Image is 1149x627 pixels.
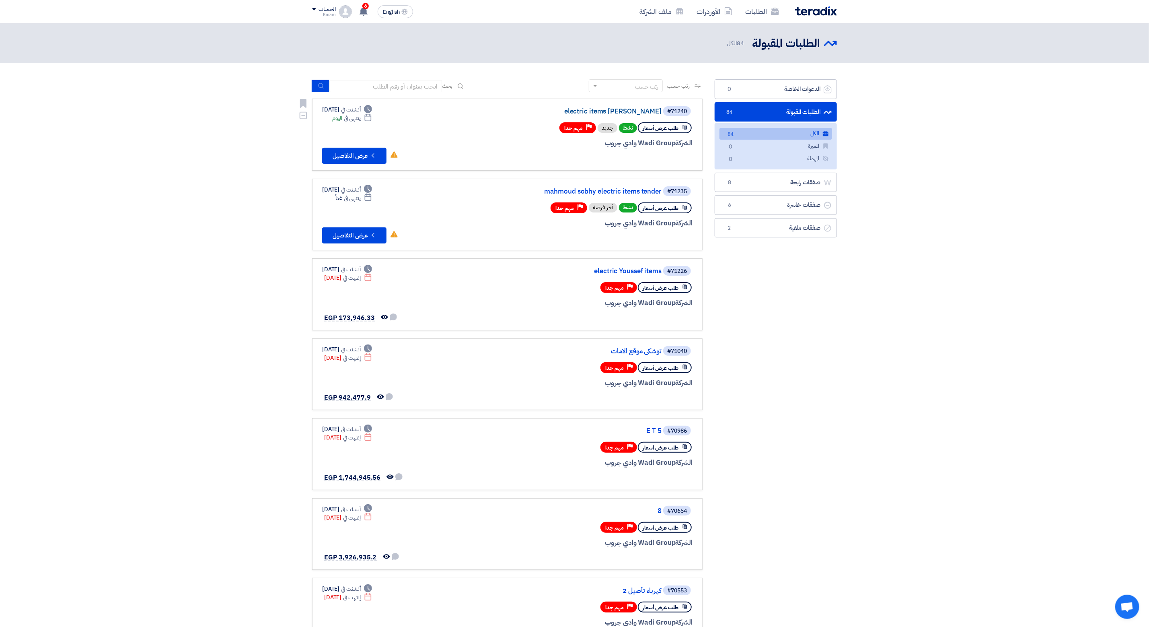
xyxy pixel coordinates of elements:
a: الكل [719,128,832,140]
div: Karam [312,12,336,17]
div: [DATE] [322,345,372,354]
div: #70654 [667,508,687,514]
a: ملف الشركة [633,2,690,21]
span: رتب حسب [667,82,690,90]
span: الشركة [676,218,693,228]
a: mahmoud sobhy electric items tender [501,188,662,195]
h2: الطلبات المقبولة [752,36,820,52]
div: #71235 [667,189,687,194]
div: [DATE] [322,186,372,194]
span: 84 [726,130,736,139]
span: طلب عرض أسعار [643,204,678,212]
img: Teradix logo [795,6,837,16]
div: #71240 [667,109,687,114]
div: [DATE] [324,354,372,362]
span: 6 [362,3,369,9]
span: الكل [727,39,746,48]
span: إنتهت في [343,514,360,522]
a: كهرباء تأصيل 2 [501,587,662,594]
span: ينتهي في [344,194,360,202]
span: EGP 1,744,945.56 [324,473,380,483]
a: الطلبات [739,2,785,21]
span: 6 [725,201,734,209]
div: غداً [335,194,372,202]
span: EGP 942,477.9 [324,393,371,402]
a: صفقات خاسرة6 [715,195,837,215]
a: الدعوات الخاصة0 [715,79,837,99]
div: Wadi Group وادي جروب [499,298,693,308]
span: بحث [442,82,452,90]
span: EGP 173,946.33 [324,313,375,323]
a: الأوردرات [690,2,739,21]
span: طلب عرض أسعار [643,284,678,292]
span: الشركة [676,298,693,308]
span: الشركة [676,538,693,548]
span: أنشئت في [341,345,360,354]
span: طلب عرض أسعار [643,364,678,372]
span: طلب عرض أسعار [643,524,678,532]
span: ينتهي في [344,114,360,122]
div: [DATE] [324,593,372,602]
span: 0 [726,143,736,151]
span: 84 [725,108,734,116]
span: إنتهت في [343,433,360,442]
span: أنشئت في [341,505,360,514]
span: إنتهت في [343,593,360,602]
span: نشط [619,123,637,133]
a: دردشة مفتوحة [1115,595,1139,619]
a: صفقات رابحة8 [715,173,837,192]
div: [DATE] [322,105,372,114]
span: إنتهت في [343,274,360,282]
span: مهم جدا [555,204,574,212]
span: 0 [725,85,734,93]
div: [DATE] [322,425,372,433]
div: [DATE] [324,433,372,442]
div: #71040 [667,349,687,354]
span: أنشئت في [341,105,360,114]
div: Wadi Group وادي جروب [499,138,693,148]
div: الحساب [319,6,336,13]
span: 2 [725,224,734,232]
span: الشركة [676,378,693,388]
a: صفقات ملغية2 [715,218,837,238]
span: نشط [619,203,637,212]
button: English [378,5,413,18]
img: profile_test.png [339,5,352,18]
span: 8 [725,179,734,187]
div: [DATE] [324,514,372,522]
div: أخر فرصة [589,203,617,212]
span: مهم جدا [605,604,624,611]
div: [DATE] [322,505,372,514]
input: ابحث بعنوان أو رقم الطلب [329,80,442,92]
div: جديد [598,123,617,133]
div: Wadi Group وادي جروب [499,218,693,229]
a: توشكى موقع الامات [501,348,662,355]
span: 0 [726,155,736,164]
span: مهم جدا [605,284,624,292]
div: Wadi Group وادي جروب [499,538,693,548]
span: الشركة [676,138,693,148]
div: [DATE] [322,265,372,274]
a: electric items [PERSON_NAME] [501,108,662,115]
span: الشركة [676,458,693,468]
span: EGP 3,926,935.2 [324,553,377,562]
a: المميزة [719,140,832,152]
button: عرض التفاصيل [322,148,386,164]
span: طلب عرض أسعار [643,444,678,452]
span: 84 [737,39,744,47]
span: أنشئت في [341,585,360,593]
div: #71226 [667,268,687,274]
span: طلب عرض أسعار [643,604,678,611]
button: عرض التفاصيل [322,227,386,243]
span: أنشئت في [341,265,360,274]
span: مهم جدا [605,444,624,452]
span: مهم جدا [605,364,624,372]
a: 8 [501,507,662,515]
div: #70986 [667,428,687,434]
a: E T 5 [501,427,662,435]
div: Wadi Group وادي جروب [499,458,693,468]
a: الطلبات المقبولة84 [715,102,837,122]
div: رتب حسب [635,82,658,91]
span: إنتهت في [343,354,360,362]
span: مهم جدا [605,524,624,532]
